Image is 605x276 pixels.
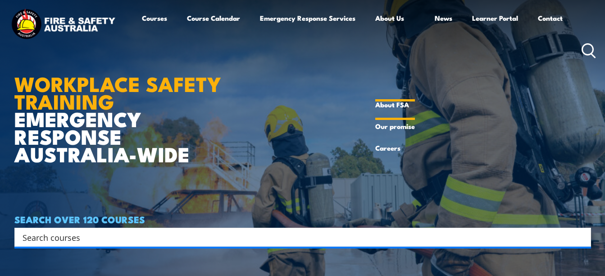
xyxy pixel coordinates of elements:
a: News [435,7,452,94]
form: Search form [24,231,573,244]
a: About Us [375,7,415,94]
button: Search magnifier button [575,231,588,244]
h1: EMERGENCY RESPONSE AUSTRALIA-WIDE [14,52,235,163]
a: Careers [375,137,415,159]
a: Courses [142,7,167,94]
a: About FSA [375,94,415,115]
a: Emergency Response Services [260,7,355,94]
a: Our promise [375,115,415,137]
h4: SEARCH OVER 120 COURSES [14,214,591,224]
a: Course Calendar [187,7,240,94]
a: Contact [538,7,563,94]
a: Learner Portal [472,7,518,94]
input: Search input [23,230,571,244]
